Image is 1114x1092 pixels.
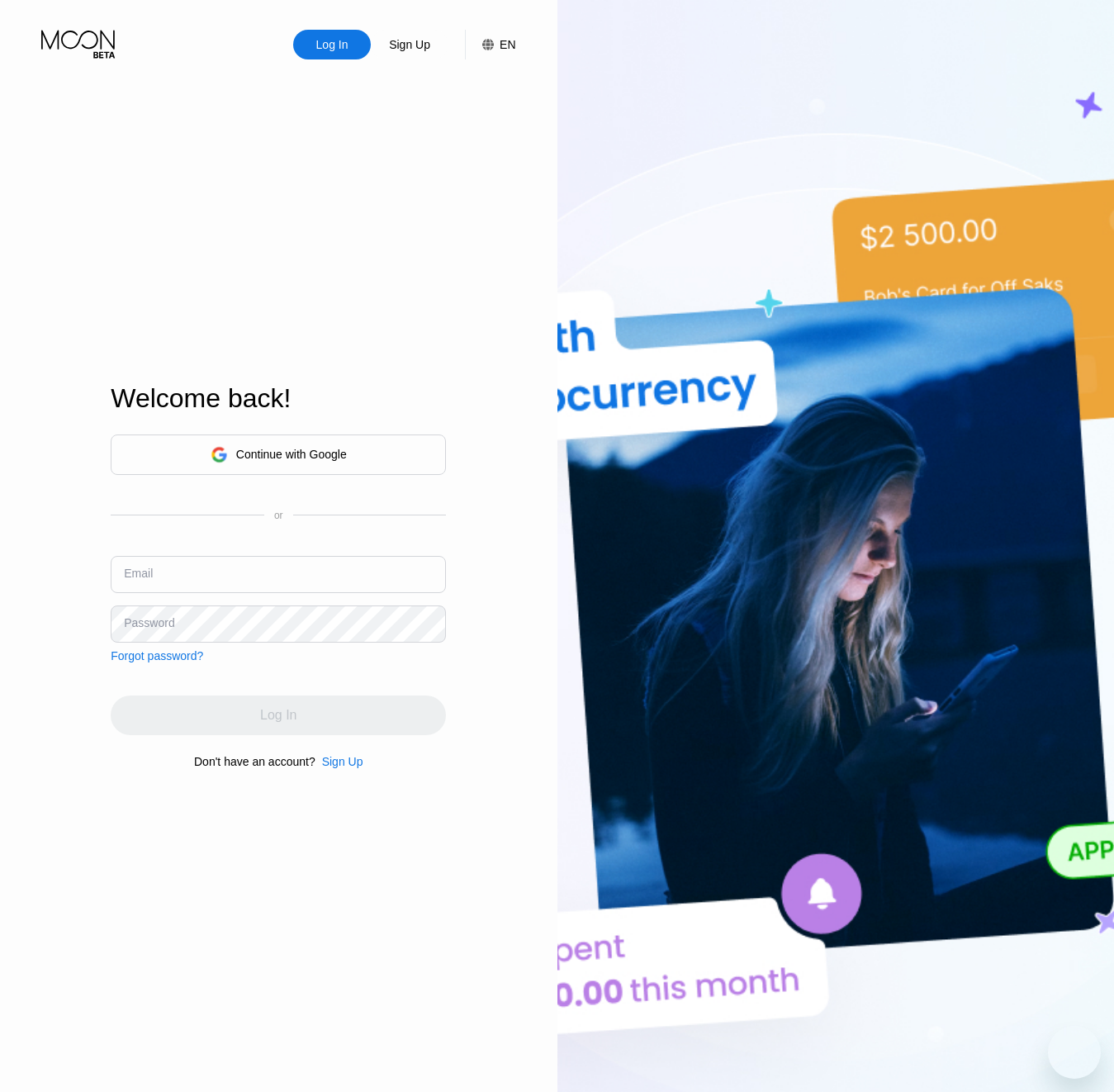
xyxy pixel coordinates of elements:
div: Log In [293,30,371,59]
iframe: Кнопка запуска окна обмена сообщениями [1048,1026,1101,1079]
div: Continue with Google [111,434,446,475]
div: Continue with Google [236,448,347,461]
div: Welcome back! [111,383,446,414]
div: Email [124,567,153,580]
div: Password [124,616,174,629]
div: Log In [315,36,350,53]
div: Don't have an account? [194,755,315,768]
div: EN [465,30,515,59]
div: or [274,510,283,521]
div: Sign Up [371,30,448,59]
div: Forgot password? [111,649,203,662]
div: EN [500,38,515,51]
div: Sign Up [315,755,363,768]
div: Sign Up [387,36,432,53]
div: Sign Up [322,755,363,768]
